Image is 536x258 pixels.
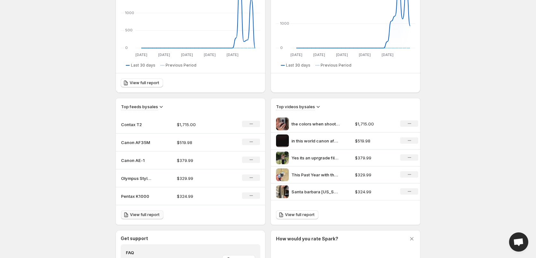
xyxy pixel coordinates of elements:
text: [DATE] [290,52,302,57]
text: 0 [280,45,283,50]
p: the colors when shooting on film in summer onfilm contaxt2 35mm [291,121,340,127]
p: Canon AE-1 [121,157,153,164]
text: 500 [125,28,133,32]
text: [DATE] [181,52,193,57]
p: $1,715.00 [355,121,393,127]
p: This Past Year with the Olympus Stylus Point and Shoot Film Camera film filmcamera olympusstylus ... [291,172,340,178]
h3: How would you rate Spark? [276,236,338,242]
span: Previous Period [166,63,196,68]
span: View full report [130,212,160,217]
p: Yes its an uprgrade filmphotography canonae1 [291,155,340,161]
text: [DATE] [227,52,238,57]
text: [DATE] [204,52,216,57]
p: $324.99 [177,193,222,199]
h3: Top feeds by sales [121,103,158,110]
text: [DATE] [336,52,348,57]
text: [DATE] [158,52,170,57]
p: Olympus Stylus Epic 115 [121,175,153,181]
a: Open chat [509,232,528,252]
text: 1000 [280,21,289,26]
p: $324.99 [355,189,393,195]
h4: FAQ [126,249,218,256]
img: the colors when shooting on film in summer onfilm contaxt2 35mm [276,117,289,130]
p: $519.98 [177,139,222,146]
img: This Past Year with the Olympus Stylus Point and Shoot Film Camera film filmcamera olympusstylus ... [276,168,289,181]
p: Canon AF35M [121,139,153,146]
text: 0 [125,45,128,50]
text: 1000 [125,11,134,15]
p: $1,715.00 [177,121,222,128]
a: View full report [121,210,163,219]
p: Santa barbara [US_STATE] ___________________________________ reels reelsinstagram 35mm filmphotog... [291,189,340,195]
p: $379.99 [355,155,393,161]
p: $329.99 [355,172,393,178]
a: View full report [121,78,163,87]
p: Pentax K1000 [121,193,153,199]
img: in this world canon af35m kodak portra 400 [276,134,289,147]
img: Yes its an uprgrade filmphotography canonae1 [276,151,289,164]
text: [DATE] [382,52,393,57]
h3: Top videos by sales [276,103,315,110]
p: $379.99 [177,157,222,164]
span: Last 30 days [131,63,155,68]
a: View full report [276,210,318,219]
p: Contax T2 [121,121,153,128]
h3: Get support [121,235,148,242]
text: [DATE] [359,52,371,57]
p: $329.99 [177,175,222,181]
span: Last 30 days [286,63,310,68]
p: $519.98 [355,138,393,144]
text: [DATE] [135,52,147,57]
span: View full report [285,212,315,217]
p: in this world canon af35m kodak portra 400 [291,138,340,144]
span: View full report [130,80,159,85]
span: Previous Period [321,63,351,68]
img: Santa barbara California ___________________________________ reels reelsinstagram 35mm filmphotog... [276,185,289,198]
text: [DATE] [313,52,325,57]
